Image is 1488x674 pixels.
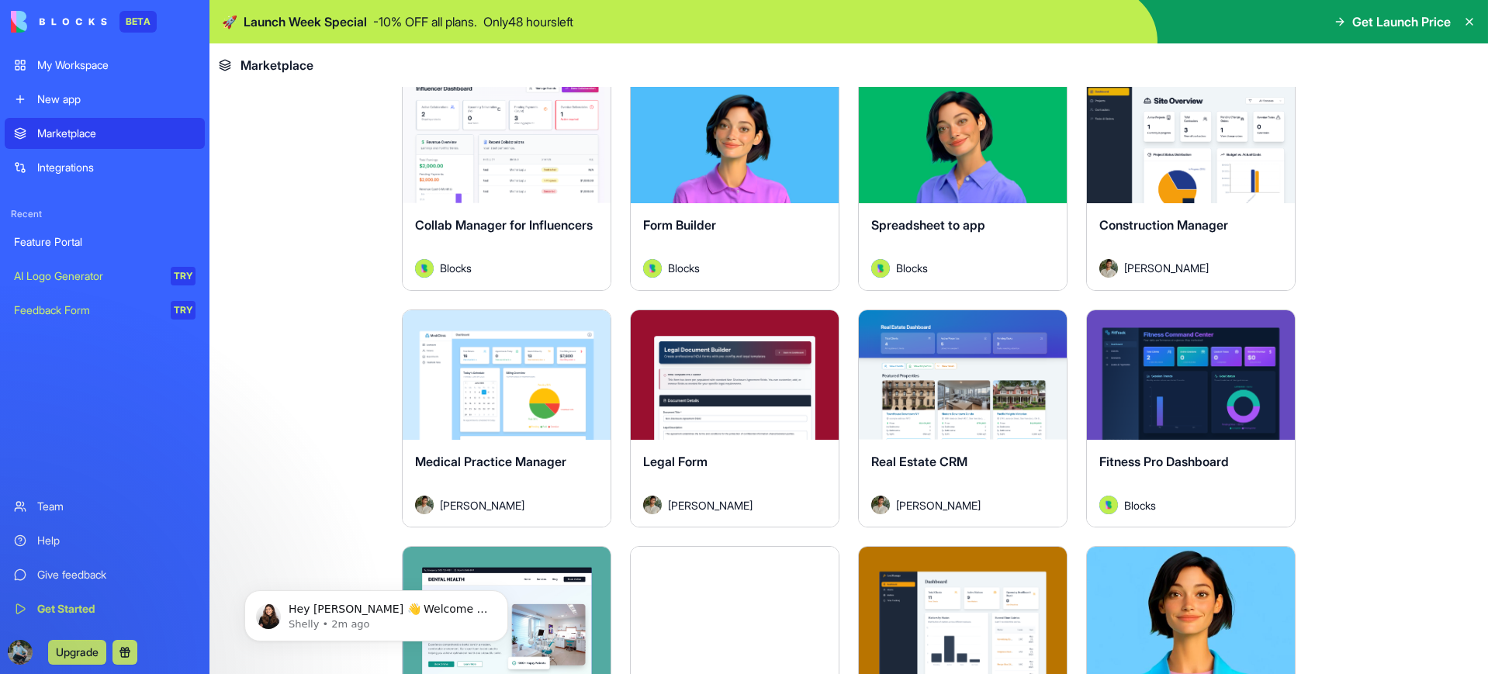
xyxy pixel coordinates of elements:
span: Get Launch Price [1352,12,1451,31]
img: Avatar [415,496,434,514]
span: Legal Form [643,454,708,469]
a: Spreadsheet to appAvatarBlocks [858,72,1068,291]
span: Blocks [668,260,700,276]
a: Medical Practice ManagerAvatar[PERSON_NAME] [402,309,611,528]
div: Give feedback [37,567,196,582]
span: 🚀 [222,12,237,31]
a: AI Logo GeneratorTRY [5,261,205,292]
img: logo [11,11,107,33]
div: Team [37,499,196,514]
div: TRY [171,267,196,285]
img: Avatar [1099,496,1118,514]
p: - 10 % OFF all plans. [373,12,477,31]
a: Fitness Pro DashboardAvatarBlocks [1086,309,1296,528]
a: Form BuilderAvatarBlocks [630,72,839,291]
img: ACg8ocJNHXTW_YLYpUavmfs3syqsdHTtPnhfTho5TN6JEWypo_6Vv8rXJA=s96-c [8,640,33,665]
span: [PERSON_NAME] [896,497,981,513]
a: New app [5,84,205,115]
a: Get Started [5,593,205,624]
span: Blocks [1124,497,1156,513]
a: BETA [11,11,157,33]
span: Marketplace [241,56,313,74]
img: Avatar [415,259,434,278]
a: Integrations [5,152,205,183]
span: Spreadsheet to app [871,217,985,233]
div: Feedback Form [14,302,160,318]
span: [PERSON_NAME] [668,497,753,513]
a: Feedback FormTRY [5,295,205,326]
img: Avatar [1099,259,1118,278]
span: [PERSON_NAME] [1124,260,1209,276]
a: Feature Portal [5,226,205,258]
a: Marketplace [5,118,205,149]
span: Launch Week Special [244,12,367,31]
div: Help [37,533,196,548]
div: New app [37,92,196,107]
img: Avatar [871,259,890,278]
img: Avatar [871,496,890,514]
span: Collab Manager for Influencers [415,217,593,233]
p: Only 48 hours left [483,12,573,31]
a: Give feedback [5,559,205,590]
span: Form Builder [643,217,716,233]
span: [PERSON_NAME] [440,497,524,513]
a: Legal FormAvatar[PERSON_NAME] [630,309,839,528]
a: Upgrade [48,644,106,659]
div: AI Logo Generator [14,268,160,284]
span: Construction Manager [1099,217,1228,233]
div: Feature Portal [14,234,196,250]
button: Upgrade [48,640,106,665]
iframe: Intercom notifications message [221,558,531,666]
span: Real Estate CRM [871,454,967,469]
div: Get Started [37,601,196,617]
div: BETA [119,11,157,33]
span: Blocks [896,260,928,276]
a: Collab Manager for InfluencersAvatarBlocks [402,72,611,291]
img: Avatar [643,496,662,514]
a: Team [5,491,205,522]
img: Avatar [643,259,662,278]
span: Fitness Pro Dashboard [1099,454,1229,469]
a: Construction ManagerAvatar[PERSON_NAME] [1086,72,1296,291]
a: My Workspace [5,50,205,81]
a: Real Estate CRMAvatar[PERSON_NAME] [858,309,1068,528]
div: My Workspace [37,57,196,73]
span: Recent [5,208,205,220]
span: Blocks [440,260,472,276]
a: Help [5,525,205,556]
div: TRY [171,301,196,320]
div: Integrations [37,160,196,175]
span: Medical Practice Manager [415,454,566,469]
div: Marketplace [37,126,196,141]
